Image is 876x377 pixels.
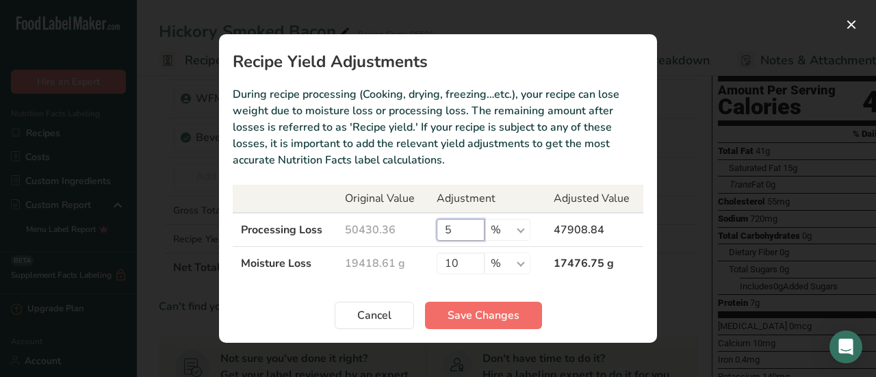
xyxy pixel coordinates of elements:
button: Save Changes [425,302,542,329]
th: Original Value [337,185,428,213]
th: Adjusted Value [545,185,643,213]
td: Processing Loss [233,213,337,247]
td: Moisture Loss [233,247,337,281]
span: Save Changes [448,307,519,324]
p: During recipe processing (Cooking, drying, freezing…etc.), your recipe can lose weight due to moi... [233,86,643,168]
td: 19418.61 g [337,247,428,281]
td: 47908.84 [545,213,643,247]
button: Cancel [335,302,414,329]
th: Adjustment [428,185,545,213]
td: 17476.75 g [545,247,643,281]
td: 50430.36 [337,213,428,247]
div: Open Intercom Messenger [829,330,862,363]
h1: Recipe Yield Adjustments [233,53,643,70]
span: Cancel [357,307,391,324]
